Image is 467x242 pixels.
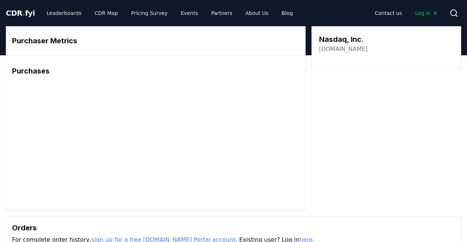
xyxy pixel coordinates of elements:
[415,9,438,17] span: Log in
[41,7,299,20] nav: Main
[12,222,455,233] h3: Orders
[409,7,444,20] a: Log in
[369,7,444,20] nav: Main
[319,34,368,45] h3: Nasdaq, Inc.
[125,7,173,20] a: Pricing Survey
[12,66,299,76] h3: Purchases
[205,7,238,20] a: Partners
[12,35,299,46] h3: Purchaser Metrics
[6,8,35,18] a: CDR.fyi
[240,7,274,20] a: About Us
[319,45,368,53] a: [DOMAIN_NAME]
[41,7,87,20] a: Leaderboards
[369,7,408,20] a: Contact us
[276,7,299,20] a: Blog
[175,7,204,20] a: Events
[89,7,124,20] a: CDR Map
[23,9,25,17] span: .
[6,9,35,17] span: CDR fyi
